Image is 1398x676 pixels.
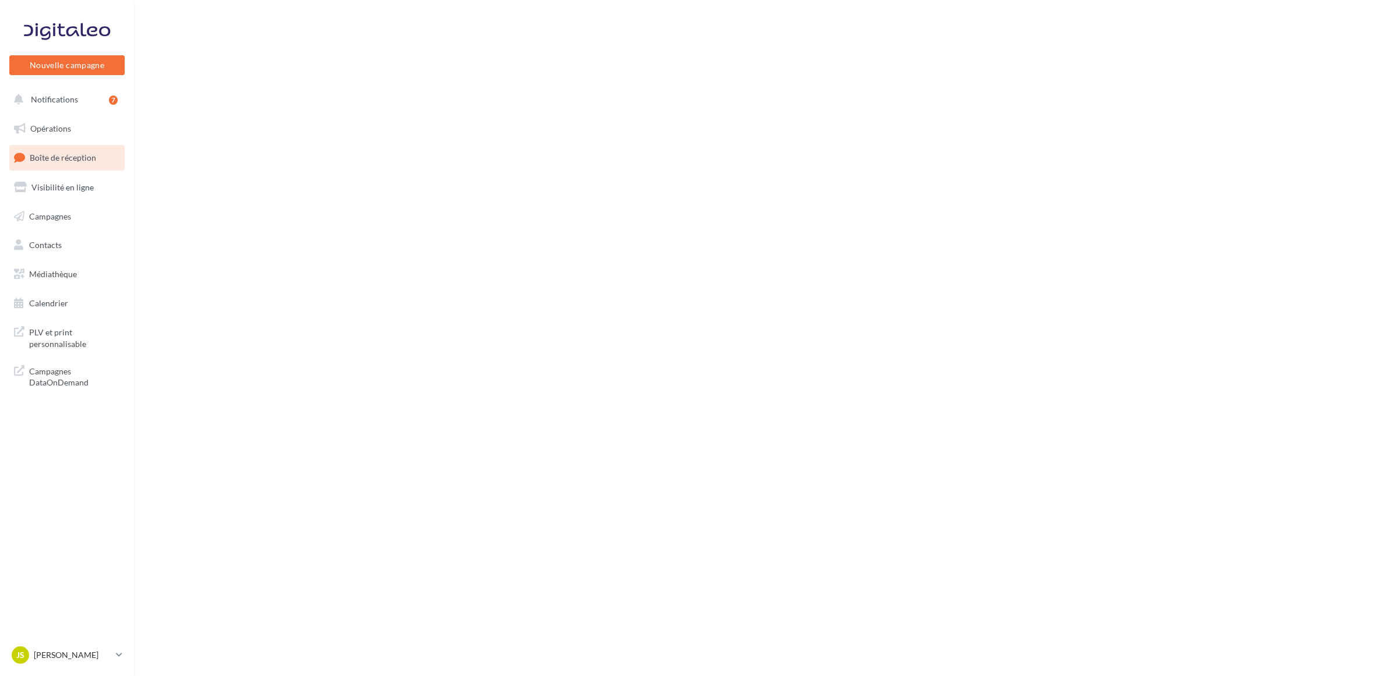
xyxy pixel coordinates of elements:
div: 7 [109,95,118,105]
p: [PERSON_NAME] [34,649,111,661]
span: Opérations [30,123,71,133]
a: Campagnes [7,204,127,229]
a: Campagnes DataOnDemand [7,359,127,393]
span: Calendrier [29,298,68,308]
a: Contacts [7,233,127,257]
span: Js [16,649,24,661]
span: Boîte de réception [30,153,96,162]
a: PLV et print personnalisable [7,320,127,354]
a: Js [PERSON_NAME] [9,644,125,666]
span: Notifications [31,94,78,104]
a: Médiathèque [7,262,127,286]
a: Boîte de réception [7,145,127,170]
button: Notifications 7 [7,87,122,112]
a: Visibilité en ligne [7,175,127,200]
span: Campagnes DataOnDemand [29,363,120,388]
a: Calendrier [7,291,127,316]
span: PLV et print personnalisable [29,324,120,349]
span: Médiathèque [29,269,77,279]
span: Campagnes [29,211,71,221]
button: Nouvelle campagne [9,55,125,75]
a: Opérations [7,116,127,141]
span: Contacts [29,240,62,250]
span: Visibilité en ligne [31,182,94,192]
